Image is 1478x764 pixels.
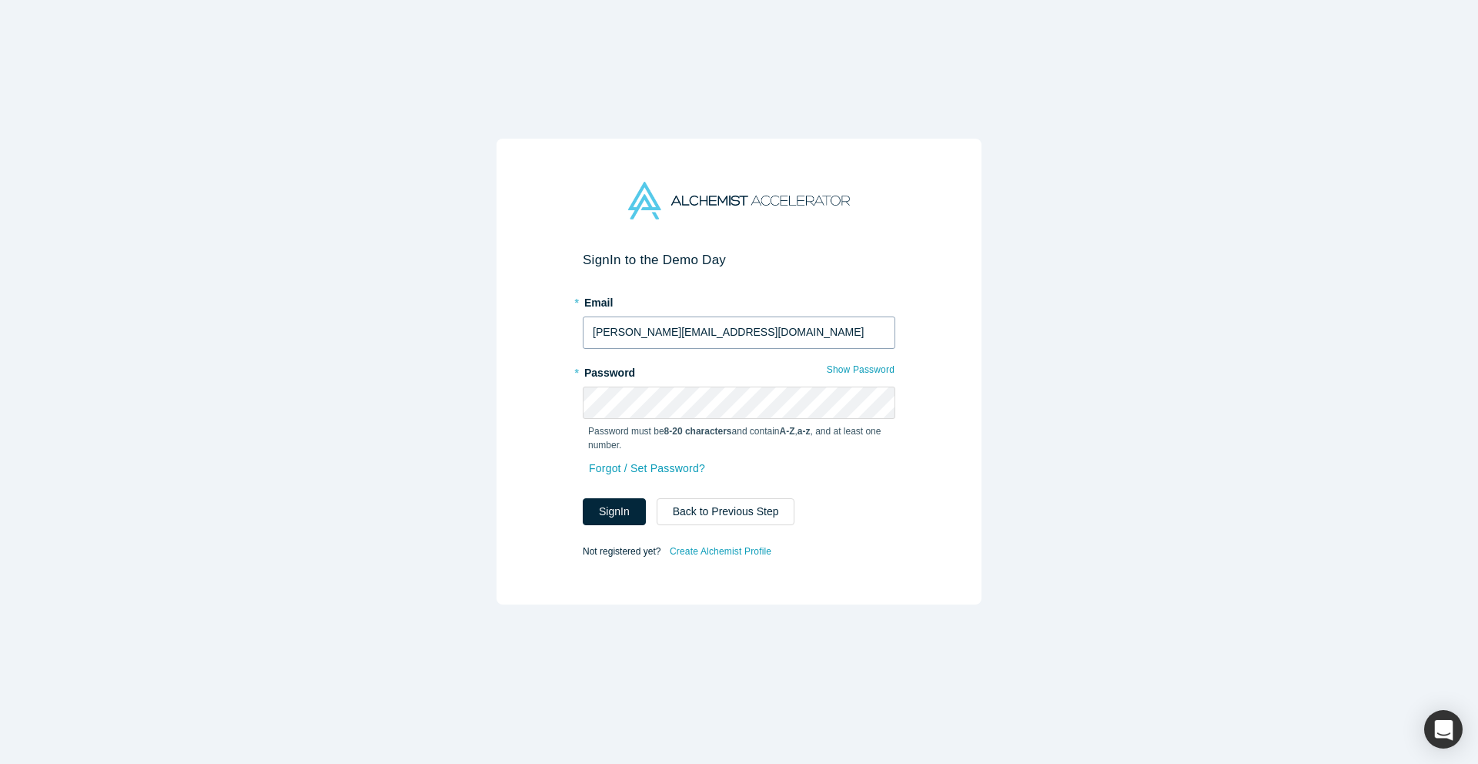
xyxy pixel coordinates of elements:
strong: 8-20 characters [664,426,732,437]
a: Forgot / Set Password? [588,455,706,482]
a: Create Alchemist Profile [669,541,772,561]
button: Show Password [826,360,895,380]
label: Password [583,360,895,381]
strong: a-z [798,426,811,437]
button: SignIn [583,498,646,525]
strong: A-Z [780,426,795,437]
button: Back to Previous Step [657,498,795,525]
label: Email [583,290,895,311]
p: Password must be and contain , , and at least one number. [588,424,890,452]
span: Not registered yet? [583,545,660,556]
h2: Sign In to the Demo Day [583,252,895,268]
img: Alchemist Accelerator Logo [628,182,850,219]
